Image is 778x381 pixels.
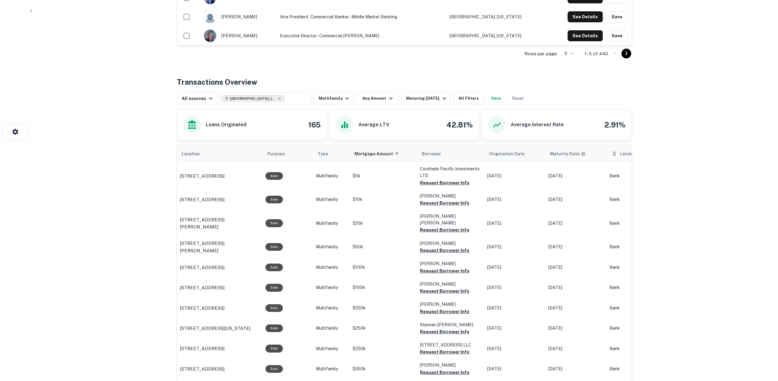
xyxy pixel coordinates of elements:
p: [PERSON_NAME] [PERSON_NAME] [420,213,481,226]
button: Save [605,11,628,22]
h6: Maturity Date [550,150,580,157]
button: Request Borrower Info [420,328,469,335]
p: $25k [353,220,414,227]
p: [DATE] [548,305,603,311]
button: Request Borrower Info [420,226,469,234]
p: Rows per page: [524,50,558,57]
p: $5k [353,173,414,179]
th: Type [313,145,350,162]
p: [PERSON_NAME] [420,240,481,247]
h4: 165 [308,119,320,130]
p: Multifamily [316,366,346,372]
th: Borrower [417,145,484,162]
p: [STREET_ADDRESS] [180,196,224,203]
p: [DATE] [487,173,542,179]
p: [STREET_ADDRESS][PERSON_NAME] [180,240,259,254]
p: $250k [353,346,414,352]
p: Bank [609,196,658,203]
div: Sale [265,172,283,180]
h4: Transactions Overview [177,76,257,87]
p: [DATE] [487,264,542,271]
p: [STREET_ADDRESS] [180,172,224,180]
img: 1517740850254 [204,30,216,42]
p: [STREET_ADDRESS] [180,305,224,312]
iframe: Chat Widget [747,332,778,361]
button: See Details [568,30,603,41]
button: Multifamily [314,92,354,105]
span: Maturity dates displayed may be estimated. Please contact the lender for the most accurate maturi... [550,150,594,157]
p: [DATE] [487,305,542,311]
th: Mortgage Amount [350,145,417,162]
td: Executive Director - Commercial [PERSON_NAME] [277,26,446,45]
button: Go to next page [621,49,631,58]
a: [STREET_ADDRESS] [180,365,259,373]
p: Multifamily [316,305,346,311]
div: [PERSON_NAME] [204,29,274,42]
p: [DATE] [548,346,603,352]
p: [DATE] [548,220,603,227]
a: [STREET_ADDRESS][PERSON_NAME] [180,216,259,231]
p: Multifamily [316,244,346,250]
p: $150k [353,284,414,291]
div: [PERSON_NAME] [204,10,274,23]
th: Maturity dates displayed may be estimated. Please contact the lender for the most accurate maturi... [545,145,606,162]
p: Multifamily [316,220,346,227]
p: [PERSON_NAME] [420,301,481,308]
button: Save your search to get updates of matches that match your search criteria. [486,92,506,105]
th: Origination Date [484,145,545,162]
button: Request Borrower Info [420,199,469,207]
p: [DATE] [487,325,542,331]
span: [GEOGRAPHIC_DATA], [GEOGRAPHIC_DATA], [GEOGRAPHIC_DATA] [230,96,276,101]
p: [DATE] [548,244,603,250]
span: Type [318,150,336,157]
p: [DATE] [487,346,542,352]
p: [DATE] [548,366,603,372]
a: [STREET_ADDRESS] [180,172,259,180]
div: Sale [265,196,283,203]
button: All sources [177,92,217,105]
span: Origination Date [489,150,532,157]
div: Sale [265,365,283,373]
button: Request Borrower Info [420,247,469,254]
h6: Average Interest Rate [511,121,564,128]
div: 5 [560,49,575,58]
p: $250k [353,366,414,372]
button: See Details [568,11,603,22]
div: Sale [265,324,283,332]
p: [STREET_ADDRESS] [180,345,224,352]
div: Sale [265,304,283,312]
p: [STREET_ADDRESS] [180,365,224,373]
p: $250k [353,325,414,331]
p: [PERSON_NAME] [420,362,481,368]
p: Bank [609,244,658,250]
p: Bank [609,264,658,271]
a: [STREET_ADDRESS] [180,305,259,312]
span: Lender Type [620,150,646,157]
p: Multifamily [316,173,346,179]
p: [DATE] [487,244,542,250]
p: [DATE] [548,284,603,291]
td: [GEOGRAPHIC_DATA], [US_STATE] [446,7,546,26]
p: $50k [353,244,414,250]
h4: 2.91% [604,119,625,130]
div: Sale [265,345,283,352]
p: Corohado Pacific Investments LTD [420,165,481,179]
h6: Loans Originated [206,121,246,128]
div: Sale [265,243,283,251]
a: [STREET_ADDRESS] [180,345,259,352]
button: Request Borrower Info [420,308,469,315]
span: Purpose [267,150,293,157]
th: Purpose [262,145,313,162]
p: Bank [609,173,658,179]
h4: 42.81% [446,119,473,130]
p: [STREET_ADDRESS] LLC [420,342,481,348]
p: Multifamily [316,284,346,291]
p: Multifamily [316,346,346,352]
p: Klarman [PERSON_NAME] [420,321,481,328]
button: Request Borrower Info [420,179,469,187]
p: $10k [353,196,414,203]
td: Vice President, Commercial Banker - Middle Market Banking [277,7,446,26]
p: [PERSON_NAME] [420,260,481,267]
a: [STREET_ADDRESS][US_STATE] [180,325,259,332]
